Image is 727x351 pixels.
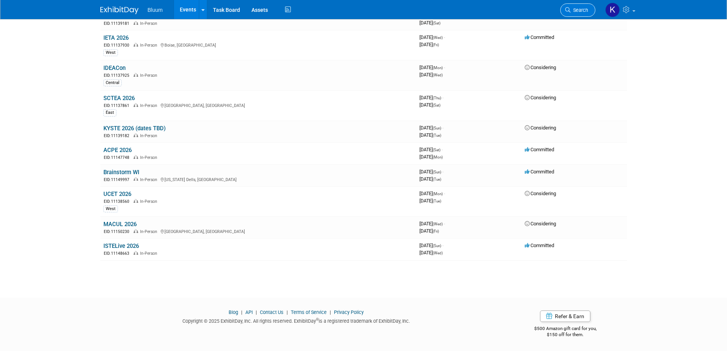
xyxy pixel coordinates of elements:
span: EID: 11147748 [104,155,132,160]
span: Considering [525,65,556,70]
img: In-Person Event [134,251,138,255]
span: (Mon) [433,192,443,196]
span: [DATE] [419,228,439,234]
span: (Thu) [433,96,441,100]
span: - [442,169,443,175]
span: [DATE] [419,198,441,204]
a: ISTELive 2026 [103,243,139,249]
div: West [103,49,118,56]
span: (Wed) [433,251,443,255]
span: | [254,309,259,315]
span: [DATE] [419,20,440,26]
a: Brainstorm WI [103,169,139,176]
span: (Tue) [433,199,441,203]
img: In-Person Event [134,229,138,233]
span: [DATE] [419,102,440,108]
span: (Wed) [433,222,443,226]
span: In-Person [140,177,160,182]
span: [DATE] [419,176,441,182]
a: ACPE 2026 [103,147,132,154]
div: East [103,109,116,116]
span: - [444,65,445,70]
span: | [328,309,333,315]
span: EID: 11149997 [104,178,132,182]
span: Considering [525,191,556,196]
span: (Sat) [433,103,440,107]
span: [DATE] [419,154,443,160]
div: [GEOGRAPHIC_DATA], [GEOGRAPHIC_DATA] [103,102,413,108]
span: - [442,95,443,100]
span: EID: 11137925 [104,73,132,78]
a: UCET 2026 [103,191,131,197]
a: Contact Us [260,309,284,315]
span: In-Person [140,155,160,160]
img: ExhibitDay [100,6,139,14]
span: [DATE] [419,125,443,131]
span: Bluum [148,7,163,13]
img: In-Person Event [134,155,138,159]
div: $500 Amazon gift card for you, [504,320,627,338]
img: In-Person Event [134,103,138,107]
a: Terms of Service [291,309,327,315]
span: - [442,147,443,152]
span: Considering [525,221,556,226]
span: In-Person [140,21,160,26]
span: (Tue) [433,177,441,181]
span: [DATE] [419,250,443,256]
span: [DATE] [419,42,439,47]
span: Committed [525,169,554,175]
span: [DATE] [419,132,441,138]
span: Considering [525,125,556,131]
span: (Mon) [433,155,443,159]
span: (Wed) [433,73,443,77]
span: EID: 11137861 [104,104,132,108]
img: In-Person Event [134,133,138,137]
a: Privacy Policy [334,309,364,315]
span: [DATE] [419,34,445,40]
span: EID: 11148663 [104,251,132,256]
div: Central [103,79,122,86]
span: Considering [525,95,556,100]
span: (Sat) [433,21,440,25]
a: KYSTE 2026 (dates TBD) [103,125,166,132]
a: MACUL 2026 [103,221,137,228]
span: [DATE] [419,65,445,70]
span: (Sun) [433,244,441,248]
span: [DATE] [419,72,443,78]
span: (Fri) [433,43,439,47]
span: In-Person [140,103,160,108]
span: Committed [525,34,554,40]
span: EID: 11150230 [104,230,132,234]
a: SCTEA 2026 [103,95,135,102]
span: (Sun) [433,170,441,174]
span: (Mon) [433,66,443,70]
span: (Sun) [433,126,441,130]
span: Committed [525,243,554,248]
span: Committed [525,147,554,152]
div: [GEOGRAPHIC_DATA], [GEOGRAPHIC_DATA] [103,228,413,235]
div: $150 off for them. [504,332,627,338]
span: Search [571,7,588,13]
span: In-Person [140,251,160,256]
img: In-Person Event [134,73,138,77]
span: EID: 11137930 [104,43,132,47]
span: - [444,191,445,196]
div: [US_STATE] Dells, [GEOGRAPHIC_DATA] [103,176,413,183]
img: In-Person Event [134,21,138,25]
img: In-Person Event [134,177,138,181]
a: IETA 2026 [103,34,129,41]
div: Boise, [GEOGRAPHIC_DATA] [103,42,413,48]
span: In-Person [140,199,160,204]
span: [DATE] [419,95,443,100]
span: EID: 11138560 [104,199,132,204]
span: (Sat) [433,148,440,152]
span: - [442,243,443,248]
span: In-Person [140,133,160,138]
span: In-Person [140,229,160,234]
a: IDEACon [103,65,126,71]
a: Refer & Earn [540,311,590,322]
span: In-Person [140,43,160,48]
img: In-Person Event [134,43,138,47]
span: (Wed) [433,36,443,40]
span: (Tue) [433,133,441,137]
